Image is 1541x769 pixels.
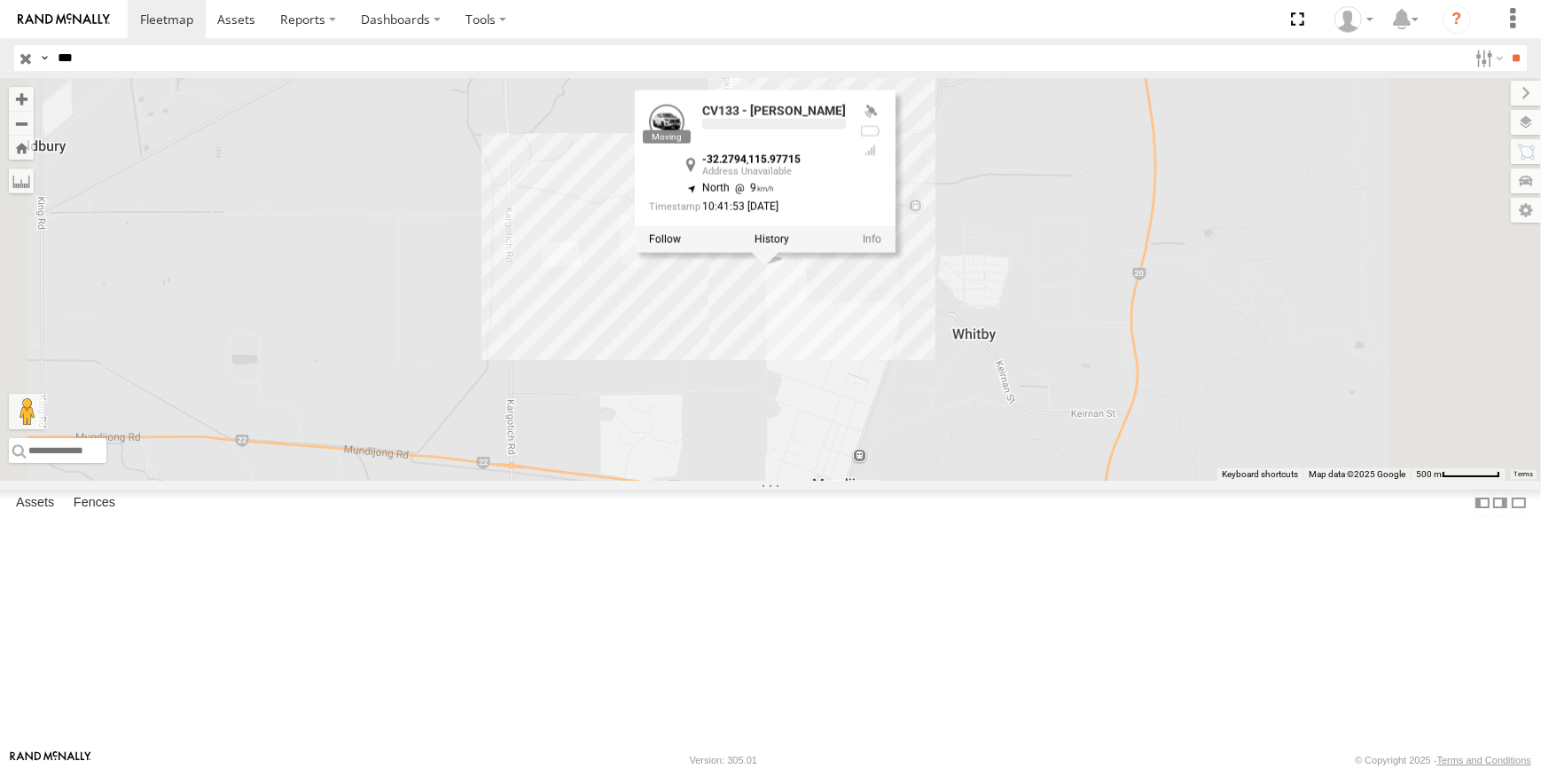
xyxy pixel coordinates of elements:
div: © Copyright 2025 - [1355,755,1531,765]
img: rand-logo.svg [18,13,110,26]
label: Search Filter Options [1468,45,1506,71]
label: Map Settings [1511,198,1541,223]
i: ? [1443,5,1471,34]
span: North [702,182,730,194]
strong: 115.97715 [748,153,801,166]
label: View Asset History [755,233,789,246]
label: Fences [65,490,124,515]
button: Map Scale: 500 m per 62 pixels [1411,468,1506,481]
div: , [702,154,846,177]
div: No battery health information received from this device. [860,124,881,138]
button: Drag Pegman onto the map to open Street View [9,394,44,429]
button: Zoom in [9,87,34,111]
label: Dock Summary Table to the Left [1474,490,1491,515]
label: Realtime tracking of Asset [649,233,681,246]
label: Measure [9,169,34,193]
div: Date/time of location update [649,201,846,216]
button: Keyboard shortcuts [1222,468,1298,481]
label: Hide Summary Table [1510,490,1528,515]
div: Version: 305.01 [690,755,757,765]
a: Visit our Website [10,751,91,769]
div: Jaydon Walker [1328,6,1380,33]
a: CV133 - [PERSON_NAME] [702,104,846,118]
div: Last Event GSM Signal Strength [860,144,881,158]
label: Dock Summary Table to the Right [1491,490,1509,515]
a: Terms and Conditions [1437,755,1531,765]
label: Search Query [37,45,51,71]
a: View Asset Details [649,105,684,140]
button: Zoom out [9,111,34,136]
span: Map data ©2025 Google [1309,469,1405,479]
button: Zoom Home [9,136,34,160]
span: 500 m [1416,469,1442,479]
a: View Asset Details [863,233,881,246]
a: Terms [1514,471,1533,478]
strong: -32.2794 [702,153,747,166]
label: Assets [7,490,63,515]
div: Valid GPS Fix [860,105,881,119]
span: 9 [730,182,774,194]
